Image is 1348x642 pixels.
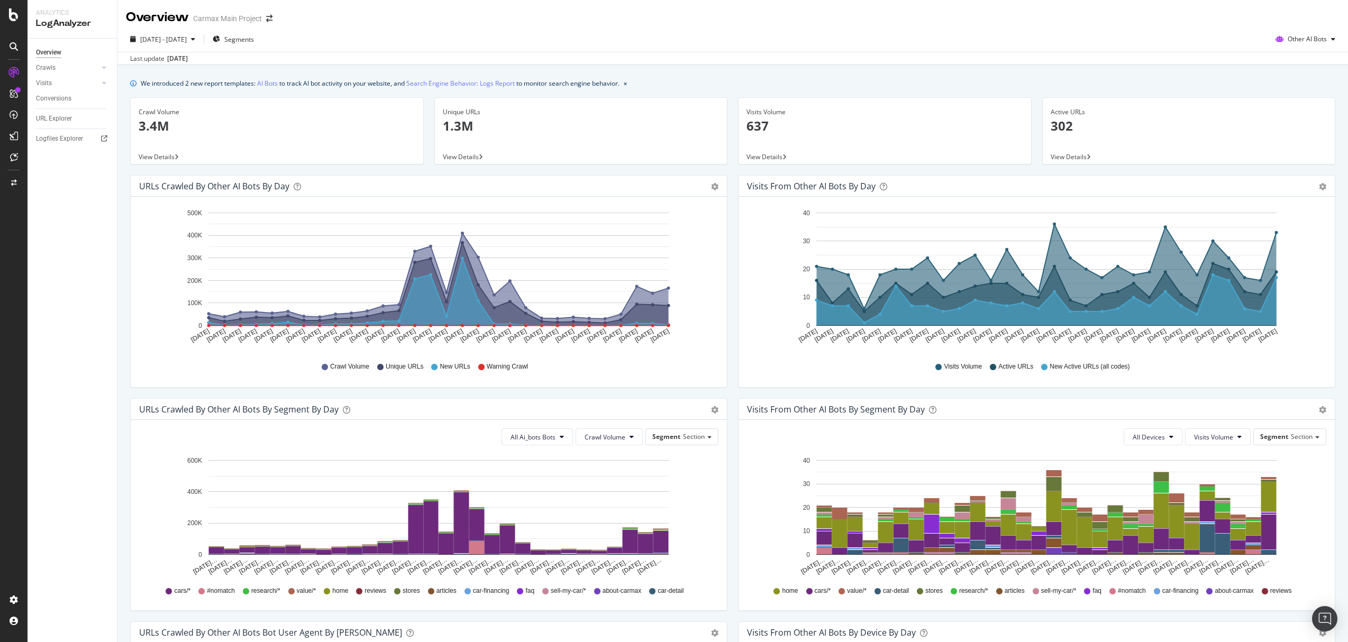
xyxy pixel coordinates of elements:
[269,327,290,344] text: [DATE]
[266,15,272,22] div: arrow-right-arrow-left
[140,35,187,44] span: [DATE] - [DATE]
[187,277,202,285] text: 200K
[36,62,56,74] div: Crawls
[1271,31,1340,48] button: Other AI Bots
[1083,327,1104,344] text: [DATE]
[139,205,715,352] div: A chart.
[803,265,810,273] text: 20
[711,629,718,637] div: gear
[365,586,386,595] span: reviews
[208,31,258,48] button: Segments
[956,327,977,344] text: [DATE]
[297,586,316,595] span: value/*
[502,428,573,445] button: All Ai_bots Bots
[747,404,925,415] div: Visits from Other AI Bots By Segment By Day
[36,47,110,58] a: Overview
[237,327,258,344] text: [DATE]
[829,327,850,344] text: [DATE]
[1215,586,1253,595] span: about-carmax
[187,299,202,307] text: 100K
[845,327,866,344] text: [DATE]
[36,17,108,30] div: LogAnalyzer
[1092,586,1101,595] span: faq
[300,327,322,344] text: [DATE]
[747,454,1323,576] svg: A chart.
[475,327,496,344] text: [DATE]
[925,586,943,595] span: stores
[139,627,402,638] div: URLs Crawled by Other AI Bots bot User Agent By [PERSON_NAME]
[586,327,607,344] text: [DATE]
[711,183,718,190] div: gear
[285,327,306,344] text: [DATE]
[924,327,945,344] text: [DATE]
[746,107,1023,117] div: Visits Volume
[36,93,71,104] div: Conversions
[511,433,555,442] span: All Ai_bots Bots
[36,133,83,144] div: Logfiles Explorer
[36,47,61,58] div: Overview
[193,13,262,24] div: Carmax Main Project
[539,327,560,344] text: [DATE]
[1051,152,1087,161] span: View Details
[746,152,782,161] span: View Details
[908,327,930,344] text: [DATE]
[803,209,810,217] text: 40
[1019,327,1041,344] text: [DATE]
[141,78,620,89] div: We introduced 2 new report templates: to track AI bot activity on your website, and to monitor se...
[806,322,810,329] text: 0
[126,8,189,26] div: Overview
[187,209,202,217] text: 500K
[348,327,369,344] text: [DATE]
[1035,327,1056,344] text: [DATE]
[861,327,882,344] text: [DATE]
[1178,327,1199,344] text: [DATE]
[576,428,643,445] button: Crawl Volume
[746,117,1023,135] p: 637
[803,480,810,488] text: 30
[1312,606,1337,631] div: Open Intercom Messenger
[892,327,914,344] text: [DATE]
[1270,586,1292,595] span: reviews
[803,527,810,535] text: 10
[940,327,961,344] text: [DATE]
[633,327,654,344] text: [DATE]
[189,327,211,344] text: [DATE]
[403,586,420,595] span: stores
[959,586,988,595] span: research/*
[130,54,188,63] div: Last update
[658,586,684,595] span: car-detail
[782,586,798,595] span: home
[507,327,528,344] text: [DATE]
[649,327,670,344] text: [DATE]
[257,78,278,89] a: AI Bots
[459,327,480,344] text: [DATE]
[187,457,202,464] text: 600K
[139,404,339,415] div: URLs Crawled by Other AI Bots By Segment By Day
[187,488,202,496] text: 400K
[815,586,831,595] span: cars/*
[621,76,630,91] button: close banner
[330,362,369,371] span: Crawl Volume
[1194,327,1215,344] text: [DATE]
[139,107,415,117] div: Crawl Volume
[36,78,99,89] a: Visits
[443,152,479,161] span: View Details
[1146,327,1168,344] text: [DATE]
[1131,327,1152,344] text: [DATE]
[803,294,810,301] text: 10
[205,327,226,344] text: [DATE]
[36,78,52,89] div: Visits
[443,107,719,117] div: Unique URLs
[1209,327,1231,344] text: [DATE]
[36,133,110,144] a: Logfiles Explorer
[139,454,715,576] svg: A chart.
[747,627,916,638] div: Visits From Other AI Bots By Device By Day
[1041,586,1077,595] span: sell-my-car/*
[847,586,867,595] span: value/*
[988,327,1009,344] text: [DATE]
[711,406,718,414] div: gear
[803,457,810,464] text: 40
[602,327,623,344] text: [DATE]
